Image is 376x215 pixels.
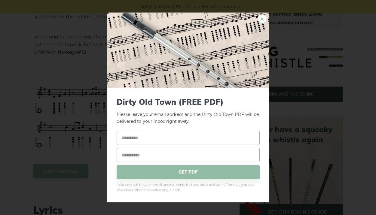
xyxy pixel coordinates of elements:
[258,14,267,23] a: ×
[107,13,269,88] img: Tin Whistle Tab Preview
[117,97,260,125] p: Please leave your email address and the Dirty Old Town PDF will be delivered to your inbox right ...
[117,182,260,193] span: * We only ask for your email once to verify that you are a real user. After that, you can downloa...
[117,97,260,107] span: Dirty Old Town (FREE PDF)
[117,165,260,179] span: GET PDF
